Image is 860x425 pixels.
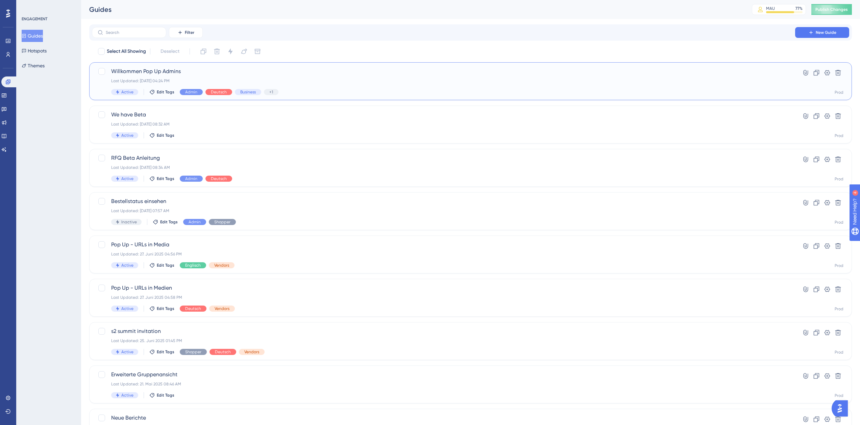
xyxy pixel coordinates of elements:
[149,349,174,355] button: Edit Tags
[240,89,256,95] span: Business
[22,45,47,57] button: Hotspots
[111,67,776,75] span: Willkommen Pop Up Admins
[107,47,146,55] span: Select All Showing
[169,27,203,38] button: Filter
[835,306,843,312] div: Prod
[111,371,776,379] span: Erweiterte Gruppenansicht
[835,220,843,225] div: Prod
[121,306,133,311] span: Active
[766,6,775,11] div: MAU
[835,133,843,138] div: Prod
[215,306,229,311] span: Vendors
[157,263,174,268] span: Edit Tags
[121,349,133,355] span: Active
[111,165,776,170] div: Last Updated: [DATE] 08:34 AM
[832,398,852,419] iframe: UserGuiding AI Assistant Launcher
[795,27,849,38] button: New Guide
[111,338,776,343] div: Last Updated: 25. Juni 2025 01:45 PM
[214,219,230,225] span: Shopper
[215,349,231,355] span: Deutsch
[111,197,776,205] span: Bestellstatus einsehen
[160,219,178,225] span: Edit Tags
[185,176,197,181] span: Admin
[157,133,174,138] span: Edit Tags
[835,263,843,268] div: Prod
[111,381,776,387] div: Last Updated: 21. Mai 2025 08:46 AM
[111,327,776,335] span: s2 summit invitation
[121,219,137,225] span: Inactive
[185,263,201,268] span: Englisch
[111,414,776,422] span: Neue Berichte
[121,393,133,398] span: Active
[121,89,133,95] span: Active
[22,60,45,72] button: Themes
[816,30,836,35] span: New Guide
[22,30,43,42] button: Guides
[47,3,49,9] div: 4
[185,30,194,35] span: Filter
[185,306,201,311] span: Deutsch
[214,263,229,268] span: Vendors
[111,284,776,292] span: Pop Up - URLs in Medien
[16,2,42,10] span: Need Help?
[149,306,174,311] button: Edit Tags
[153,219,178,225] button: Edit Tags
[157,393,174,398] span: Edit Tags
[211,176,227,181] span: Deutsch
[795,6,803,11] div: 77 %
[835,176,843,182] div: Prod
[106,30,161,35] input: Search
[149,89,174,95] button: Edit Tags
[157,89,174,95] span: Edit Tags
[89,5,735,14] div: Guides
[244,349,259,355] span: Vendors
[121,263,133,268] span: Active
[835,90,843,95] div: Prod
[111,154,776,162] span: RFQ Beta Anleitung
[149,393,174,398] button: Edit Tags
[157,306,174,311] span: Edit Tags
[111,295,776,300] div: Last Updated: 27. Juni 2025 04:58 PM
[149,176,174,181] button: Edit Tags
[161,47,179,55] span: Deselect
[189,219,201,225] span: Admin
[111,208,776,214] div: Last Updated: [DATE] 07:57 AM
[22,16,47,22] div: ENGAGEMENT
[157,349,174,355] span: Edit Tags
[835,393,843,398] div: Prod
[815,7,848,12] span: Publish Changes
[269,89,273,95] span: +1
[157,176,174,181] span: Edit Tags
[111,251,776,257] div: Last Updated: 27. Juni 2025 04:56 PM
[121,176,133,181] span: Active
[811,4,852,15] button: Publish Changes
[111,121,776,127] div: Last Updated: [DATE] 08:32 AM
[111,241,776,249] span: Pop Up - URLs in Media
[185,89,197,95] span: Admin
[149,133,174,138] button: Edit Tags
[111,111,776,119] span: We have Beta
[835,350,843,355] div: Prod
[149,263,174,268] button: Edit Tags
[111,78,776,84] div: Last Updated: [DATE] 04:24 PM
[185,349,201,355] span: Shopper
[211,89,227,95] span: Deutsch
[121,133,133,138] span: Active
[154,45,186,58] button: Deselect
